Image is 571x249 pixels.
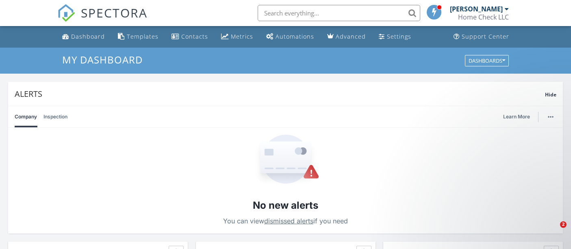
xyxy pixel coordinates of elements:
div: Contacts [181,33,208,40]
a: Settings [376,29,415,44]
a: Automations (Basic) [263,29,317,44]
a: Templates [115,29,162,44]
div: Automations [276,33,314,40]
input: Search everything... [258,5,420,21]
a: Support Center [450,29,512,44]
a: Metrics [218,29,256,44]
div: Home Check LLC [458,13,509,21]
a: SPECTORA [57,11,148,28]
img: Empty State [252,135,319,186]
iframe: Intercom live chat [543,221,563,241]
h2: No new alerts [253,199,318,212]
a: Dashboard [59,29,108,44]
div: Support Center [462,33,509,40]
div: Advanced [336,33,366,40]
a: Contacts [168,29,211,44]
img: The Best Home Inspection Software - Spectora [57,4,75,22]
div: [PERSON_NAME] [450,5,503,13]
a: Advanced [324,29,369,44]
span: My Dashboard [62,53,143,66]
div: Dashboard [71,33,105,40]
a: Learn More [503,113,535,121]
div: Alerts [15,88,545,99]
span: SPECTORA [81,4,148,21]
div: Dashboards [469,58,505,63]
div: Settings [387,33,411,40]
p: You can view if you need [223,215,348,227]
a: dismissed alerts [264,217,313,225]
a: Inspection [43,106,67,127]
img: ellipsis-632cfdd7c38ec3a7d453.svg [548,116,554,118]
span: 2 [560,221,567,228]
span: Hide [545,91,556,98]
a: Company [15,106,37,127]
div: Metrics [231,33,253,40]
div: Templates [127,33,158,40]
button: Dashboards [465,55,509,66]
